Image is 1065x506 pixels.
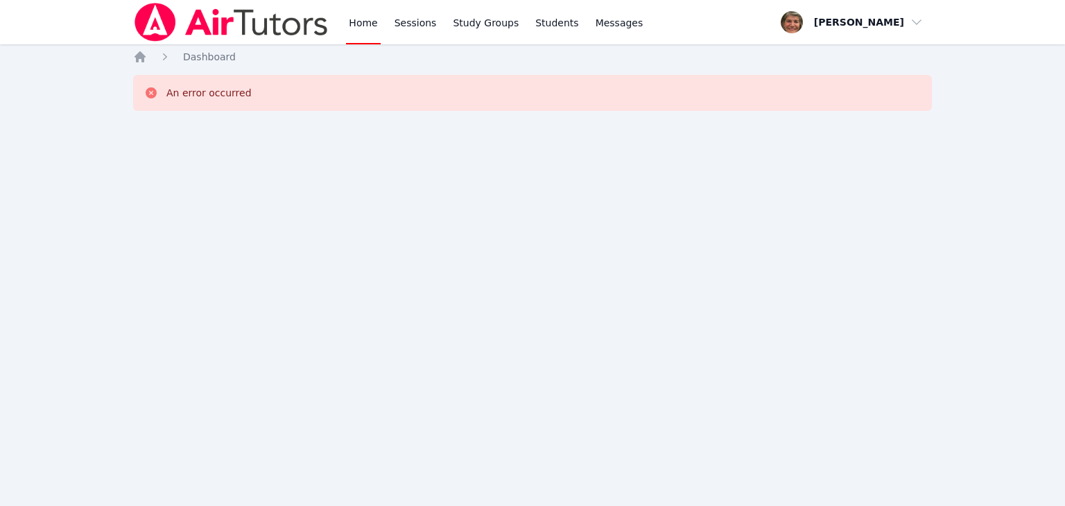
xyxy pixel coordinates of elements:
a: Dashboard [183,50,236,64]
nav: Breadcrumb [133,50,932,64]
div: An error occurred [166,86,252,100]
span: Dashboard [183,51,236,62]
img: Air Tutors [133,3,329,42]
span: Messages [596,16,643,30]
